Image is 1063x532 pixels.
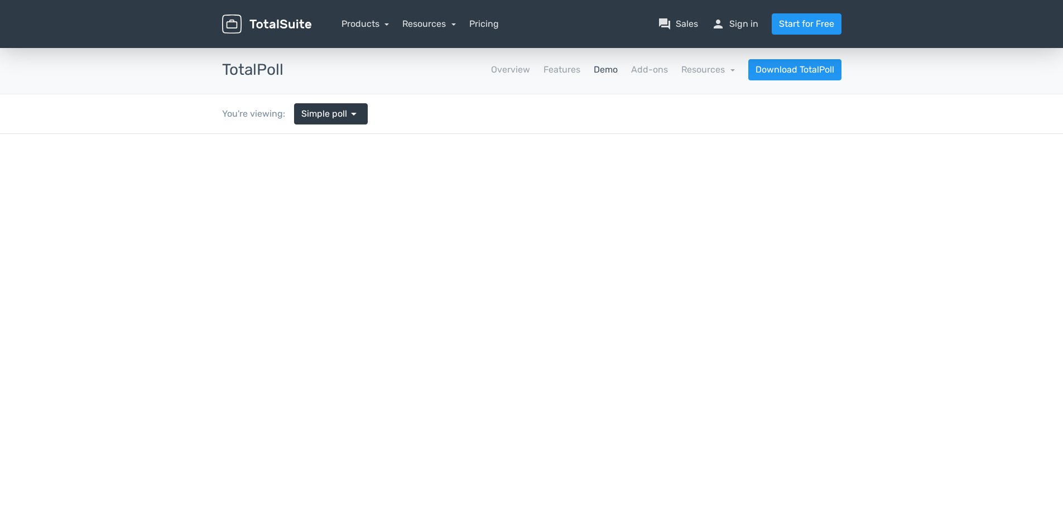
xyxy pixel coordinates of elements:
[543,63,580,76] a: Features
[658,17,671,31] span: question_answer
[491,63,530,76] a: Overview
[469,17,499,31] a: Pricing
[341,18,389,29] a: Products
[222,61,283,79] h3: TotalPoll
[658,17,698,31] a: question_answerSales
[222,15,311,34] img: TotalSuite for WordPress
[594,63,618,76] a: Demo
[681,64,735,75] a: Resources
[402,18,456,29] a: Resources
[631,63,668,76] a: Add-ons
[711,17,758,31] a: personSign in
[301,107,347,121] span: Simple poll
[772,13,841,35] a: Start for Free
[748,59,841,80] a: Download TotalPoll
[711,17,725,31] span: person
[347,107,360,121] span: arrow_drop_down
[222,107,294,121] div: You're viewing:
[294,103,368,124] a: Simple poll arrow_drop_down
